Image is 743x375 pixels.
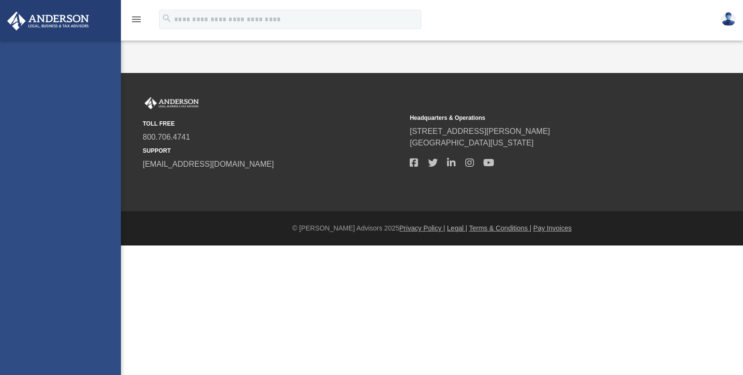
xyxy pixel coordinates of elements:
a: [EMAIL_ADDRESS][DOMAIN_NAME] [143,160,274,168]
a: Pay Invoices [533,224,571,232]
a: [STREET_ADDRESS][PERSON_NAME] [410,127,550,135]
small: SUPPORT [143,146,403,155]
small: Headquarters & Operations [410,114,670,122]
a: Legal | [447,224,467,232]
img: Anderson Advisors Platinum Portal [4,12,92,30]
a: Terms & Conditions | [469,224,532,232]
div: © [PERSON_NAME] Advisors 2025 [121,223,743,233]
a: [GEOGRAPHIC_DATA][US_STATE] [410,139,534,147]
img: User Pic [721,12,736,26]
img: Anderson Advisors Platinum Portal [143,97,201,110]
a: 800.706.4741 [143,133,190,141]
a: menu [131,18,142,25]
small: TOLL FREE [143,119,403,128]
i: menu [131,14,142,25]
i: search [162,13,172,24]
a: Privacy Policy | [400,224,446,232]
